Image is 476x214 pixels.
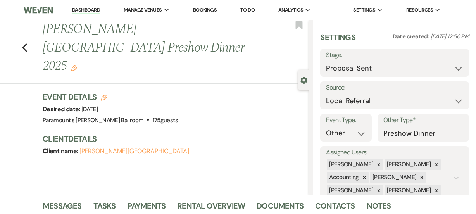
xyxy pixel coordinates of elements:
[326,115,366,126] label: Event Type:
[383,115,463,126] label: Other Type*
[71,64,77,71] button: Edit
[124,6,162,14] span: Manage Venues
[81,105,98,113] span: [DATE]
[327,185,374,196] div: [PERSON_NAME]
[385,185,432,196] div: [PERSON_NAME]
[385,159,432,170] div: [PERSON_NAME]
[43,133,302,144] h3: Client Details
[327,172,360,183] div: Accounting
[43,105,81,113] span: Desired date:
[153,116,178,124] span: 175 guests
[193,7,217,13] a: Bookings
[326,147,463,158] label: Assigned Users:
[406,6,433,14] span: Resources
[79,148,190,154] button: [PERSON_NAME][GEOGRAPHIC_DATA]
[353,6,375,14] span: Settings
[24,2,52,18] img: Weven Logo
[320,32,355,49] h3: Settings
[43,116,143,124] span: Paramount's [PERSON_NAME] Ballroom
[326,50,463,61] label: Stage:
[393,33,431,40] span: Date created:
[43,20,253,76] h1: [PERSON_NAME][GEOGRAPHIC_DATA] Preshow Dinner 2025
[326,82,463,93] label: Source:
[72,7,100,14] a: Dashboard
[300,76,307,83] button: Close lead details
[240,7,255,13] a: To Do
[278,6,303,14] span: Analytics
[370,172,418,183] div: [PERSON_NAME]
[327,159,374,170] div: [PERSON_NAME]
[431,33,469,40] span: [DATE] 12:56 PM
[43,147,79,155] span: Client name:
[43,91,178,102] h3: Event Details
